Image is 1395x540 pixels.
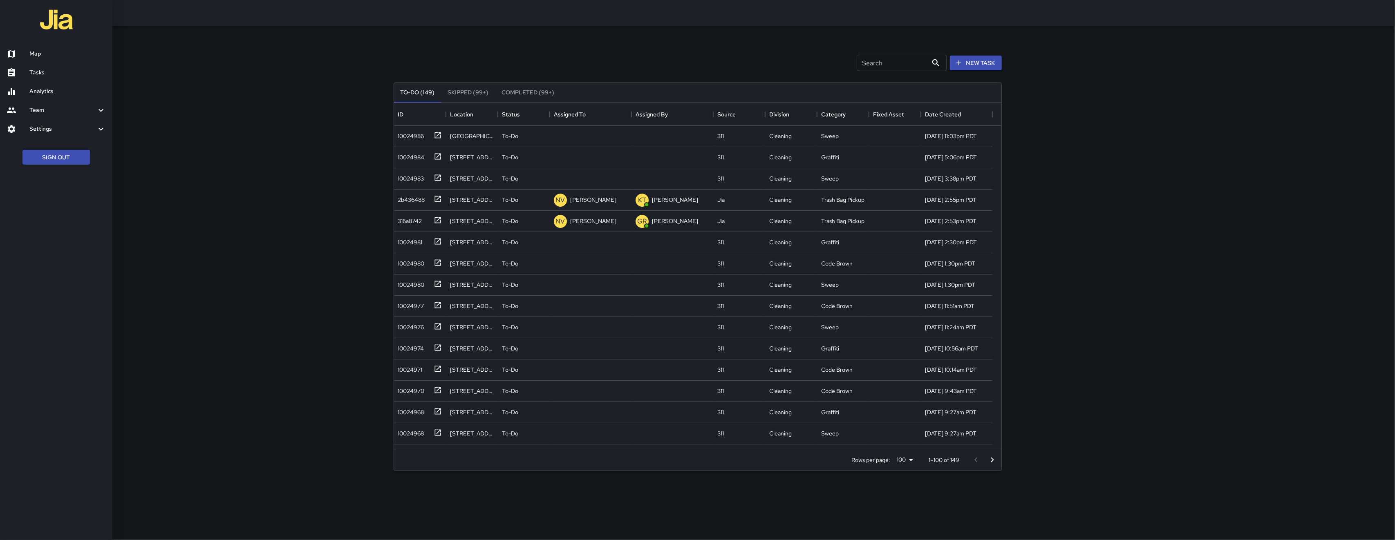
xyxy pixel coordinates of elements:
h6: Settings [29,125,96,134]
h6: Map [29,49,106,58]
h6: Tasks [29,68,106,77]
h6: Analytics [29,87,106,96]
h6: Team [29,106,96,115]
button: Sign Out [22,150,90,165]
img: jia-logo [40,3,73,36]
